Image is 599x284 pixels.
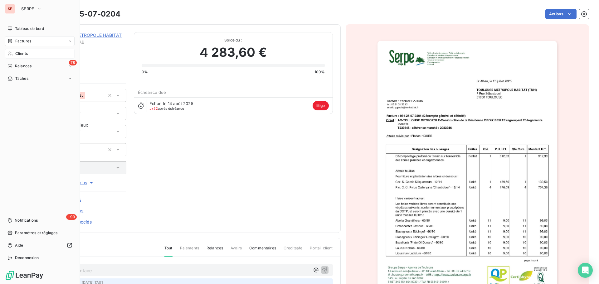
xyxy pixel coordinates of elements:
[207,245,223,256] span: Relances
[149,106,158,111] span: J+32
[15,63,32,69] span: Relances
[142,37,325,43] span: Solde dû :
[15,255,39,261] span: Déconnexion
[38,179,126,186] button: Voir plus
[15,76,28,81] span: Tâches
[49,40,126,45] span: 41TOULOUSEHAB
[15,26,44,31] span: Tableau de bord
[149,107,184,110] span: après échéance
[313,101,329,110] span: litige
[5,4,15,14] div: SE
[200,43,267,62] span: 4 283,60 €
[15,230,57,236] span: Paramètres et réglages
[284,245,303,256] span: Creditsafe
[69,60,77,65] span: 78
[138,90,166,95] span: Échéance due
[545,9,577,19] button: Actions
[231,245,242,256] span: Avoirs
[5,270,44,280] img: Logo LeanPay
[15,51,28,56] span: Clients
[58,8,120,20] h3: 031-25-07-0204
[5,240,75,250] a: Aide
[149,101,193,106] span: Échue le 14 août 2025
[180,245,199,256] span: Paiements
[249,245,276,256] span: Commentaires
[15,243,23,248] span: Aide
[15,218,38,223] span: Notifications
[21,6,34,11] span: SERPE
[15,38,31,44] span: Factures
[310,245,333,256] span: Portail client
[314,69,325,75] span: 100%
[70,180,95,186] span: Voir plus
[66,214,77,220] span: +99
[142,69,148,75] span: 0%
[578,263,593,278] div: Open Intercom Messenger
[164,245,173,257] span: Tout
[49,32,122,38] a: TOULOUSE METROPOLE HABITAT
